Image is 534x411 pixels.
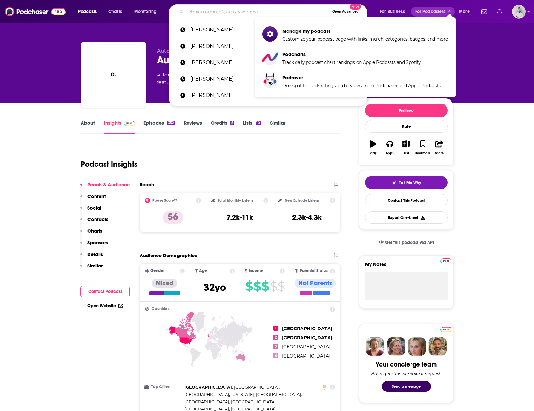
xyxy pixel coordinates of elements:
span: Monitoring [134,7,157,16]
span: Track daily podcast chart rankings on Apple Podcasts and Spotify [282,59,421,65]
span: [GEOGRAPHIC_DATA], [GEOGRAPHIC_DATA] [184,399,276,404]
span: 3 [273,344,278,349]
img: Barbara Profile [387,337,405,356]
button: Show profile menu [512,5,526,19]
a: [PERSON_NAME] [169,87,367,104]
span: [GEOGRAPHIC_DATA] [282,353,330,359]
span: Get this podcast via API [385,240,434,245]
span: Open Advanced [332,10,359,13]
span: [US_STATE], [GEOGRAPHIC_DATA] [231,392,301,397]
span: Logged in as onsibande [512,5,526,19]
button: Contact Podcast [80,286,130,297]
a: Similar [270,120,285,134]
button: tell me why sparkleTell Me Why [365,176,448,189]
a: Show notifications dropdown [479,6,490,17]
a: Credits5 [211,120,234,134]
span: Charts [108,7,122,16]
a: [PERSON_NAME] [169,22,367,38]
span: $ [245,281,253,291]
button: Apps [382,136,398,159]
p: Details [87,251,103,257]
h1: Podcast Insights [81,160,138,169]
button: Export One-Sheet [365,211,448,224]
span: [GEOGRAPHIC_DATA] [282,326,332,331]
a: About [81,120,95,134]
img: User Profile [512,5,526,19]
button: open menu [376,7,413,17]
a: InsightsPodchaser Pro [104,120,135,134]
div: 5 [230,121,234,125]
span: , [234,384,280,391]
a: Get this podcast via API [374,235,439,250]
div: Not Parents [295,279,336,288]
span: New [350,4,361,10]
div: 352 [167,121,175,125]
span: One spot to track ratings and reviews from Podchaser and Apple Podcasts [282,83,441,88]
img: Autonocast [82,43,145,106]
span: Parental Status [300,269,328,273]
span: Podcharts [282,51,421,57]
div: Bookmark [415,151,430,155]
span: [GEOGRAPHIC_DATA] [184,385,232,390]
button: Open AdvancedNew [330,8,361,15]
span: More [459,7,470,16]
span: $ [253,281,261,291]
a: [PERSON_NAME] [169,71,367,87]
div: Search podcasts, credits, & more... [175,4,373,19]
p: Content [87,193,106,199]
div: Rate [365,120,448,133]
span: $ [278,281,285,291]
span: featuring [157,79,250,86]
span: 32 yo [204,281,226,294]
span: [GEOGRAPHIC_DATA] [282,335,332,341]
img: Sydney Profile [366,337,384,356]
span: , [231,391,302,398]
span: $ [261,281,269,291]
button: Charts [80,228,102,239]
button: Contacts [80,216,108,228]
span: [GEOGRAPHIC_DATA] [234,385,279,390]
img: Podchaser - Follow, Share and Rate Podcasts [5,6,66,18]
h2: Reach [140,182,154,188]
img: podcharts.png [261,52,278,63]
p: Contacts [87,216,108,222]
span: 2 [273,335,278,340]
span: For Business [380,7,405,16]
button: Details [80,251,103,263]
a: Pro website [440,257,451,263]
a: [PERSON_NAME] [169,38,367,54]
span: [GEOGRAPHIC_DATA] [184,392,229,397]
img: Jon Profile [428,337,447,356]
a: Lists10 [243,120,261,134]
a: Reviews [184,120,202,134]
h2: New Episode Listens [285,198,319,203]
span: , [184,398,277,405]
button: Follow [365,104,448,117]
span: Customize your podcast page with links, merch, categories, badges, and more [282,36,448,42]
span: Manage my podcast [282,28,448,34]
p: Charlie Scharf [190,87,350,104]
a: Show notifications dropdown [495,6,504,17]
p: Edward Niedermeyer [190,38,350,54]
img: Jules Profile [408,337,426,356]
button: Social [80,205,101,217]
span: 4 [273,353,278,358]
span: , [184,391,230,398]
button: Send a message [382,381,431,392]
img: Podchaser Pro [440,327,451,332]
p: Karim Badawi [190,54,350,71]
a: Episodes352 [143,120,175,134]
span: Tell Me Why [399,180,421,185]
span: Income [249,269,263,273]
span: , [184,384,233,391]
span: Gender [150,269,164,273]
img: tell me why sparkle [392,180,397,185]
button: close menu [411,7,455,17]
button: Bookmark [415,136,431,159]
button: Content [80,193,106,205]
button: Sponsors [80,239,108,251]
button: open menu [130,7,165,17]
img: Podchaser Pro [440,258,451,263]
